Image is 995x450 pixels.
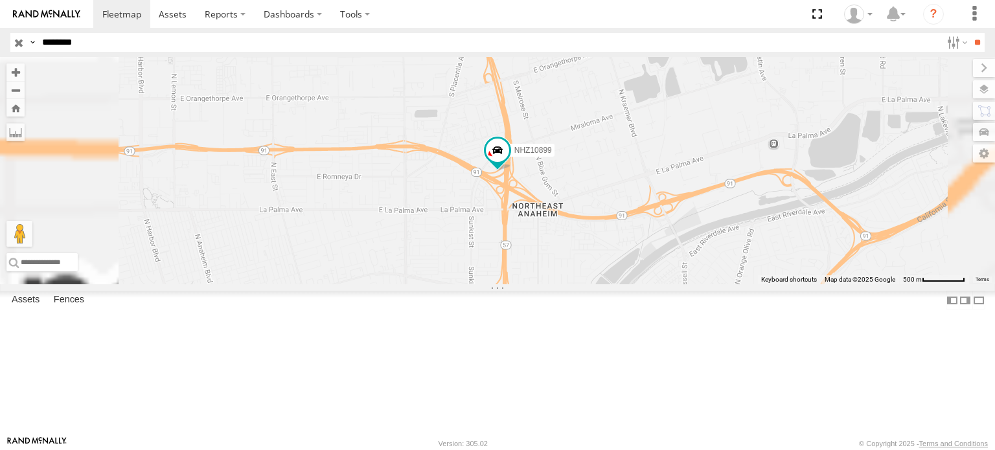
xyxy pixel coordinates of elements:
div: Zulema McIntosch [840,5,877,24]
button: Zoom out [6,81,25,99]
span: Map data ©2025 Google [825,276,895,283]
label: Fences [47,291,91,309]
label: Search Filter Options [942,33,970,52]
button: Drag Pegman onto the map to open Street View [6,221,32,247]
span: 500 m [903,276,922,283]
button: Keyboard shortcuts [761,275,817,284]
label: Search Query [27,33,38,52]
div: © Copyright 2025 - [859,440,988,447]
label: Map Settings [973,144,995,163]
label: Measure [6,123,25,141]
label: Dock Summary Table to the Right [959,291,972,309]
a: Visit our Website [7,437,67,450]
a: Terms [976,277,989,282]
button: Map Scale: 500 m per 63 pixels [899,275,969,284]
div: Version: 305.02 [439,440,488,447]
button: Zoom in [6,63,25,81]
a: Terms and Conditions [919,440,988,447]
span: NHZ10899 [514,145,552,154]
label: Hide Summary Table [972,291,985,309]
label: Assets [5,291,46,309]
img: rand-logo.svg [13,10,80,19]
i: ? [923,4,944,25]
label: Dock Summary Table to the Left [946,291,959,309]
button: Zoom Home [6,99,25,117]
